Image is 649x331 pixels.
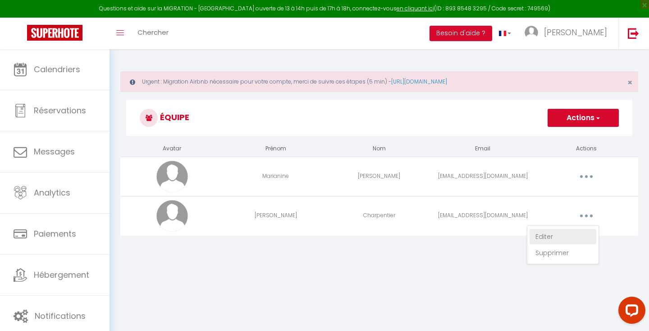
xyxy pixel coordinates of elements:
th: Avatar [120,141,224,157]
span: Hébergement [34,269,89,280]
span: Messages [34,146,75,157]
td: [EMAIL_ADDRESS][DOMAIN_NAME] [431,157,535,196]
div: Urgent : Migration Airbnb nécessaire pour votre compte, merci de suivre ces étapes (5 min) - [120,71,638,92]
a: Editer [530,229,596,244]
th: Prénom [224,141,328,157]
td: [PERSON_NAME] [224,196,328,235]
button: Actions [548,109,619,127]
span: Réservations [34,105,86,116]
span: Paiements [34,228,76,239]
h3: Équipe [126,100,632,136]
a: ... [PERSON_NAME] [518,18,618,49]
span: Analytics [34,187,70,198]
a: en cliquant ici [397,5,434,12]
td: [EMAIL_ADDRESS][DOMAIN_NAME] [431,196,535,235]
img: Super Booking [27,25,82,41]
span: × [627,77,632,88]
img: avatar.png [156,161,188,192]
span: Notifications [35,310,86,322]
img: ... [525,26,538,39]
th: Actions [535,141,638,157]
img: avatar.png [156,200,188,232]
th: Nom [328,141,431,157]
span: Chercher [137,28,169,37]
a: Chercher [131,18,175,49]
button: Besoin d'aide ? [430,26,492,41]
iframe: LiveChat chat widget [611,293,649,331]
span: Calendriers [34,64,80,75]
a: Supprimer [530,245,596,261]
a: [URL][DOMAIN_NAME] [391,78,447,85]
img: logout [628,28,639,39]
td: Charpentier [328,196,431,235]
button: Close [627,79,632,87]
td: [PERSON_NAME] [328,157,431,196]
span: [PERSON_NAME] [544,27,607,38]
td: Marianine [224,157,328,196]
th: Email [431,141,535,157]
